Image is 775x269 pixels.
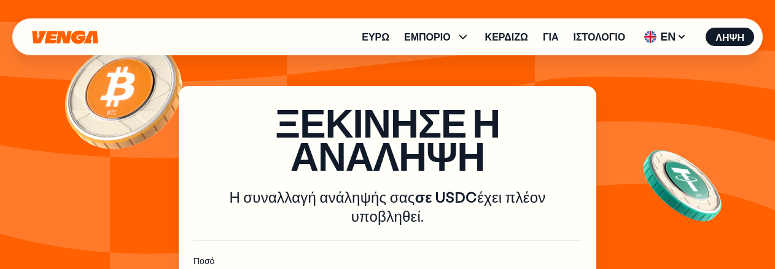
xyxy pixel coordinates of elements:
a: Ιστολόγιο [574,32,626,42]
a: Κερδίζω [485,32,528,42]
span: ΕΝ [640,27,691,47]
font: Ποσό [193,255,214,267]
font: ΕΜΠΟΡΙΟ [404,30,451,43]
a: Ευρώ [362,32,389,42]
img: σημαία-ΗΒ [644,31,656,43]
font: ΕΝ [660,29,676,44]
font: σε USDC [415,187,478,206]
a: Για [543,32,559,42]
font: Για [543,30,559,43]
font: Ιστολόγιο [574,30,626,43]
font: Λήψη [715,31,744,44]
svg: Σπίτι [31,30,99,44]
font: Η συναλλαγή ανάληψής σας [230,187,415,206]
font: έχει πλέον υποβληθεί. [351,187,546,225]
font: Ξεκίνησε η ανάληψη [275,96,500,181]
font: Κερδίζω [485,30,528,43]
button: Λήψη [706,28,754,46]
font: Ευρώ [362,30,389,43]
span: ΕΜΠΟΡΙΟ [404,29,470,44]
